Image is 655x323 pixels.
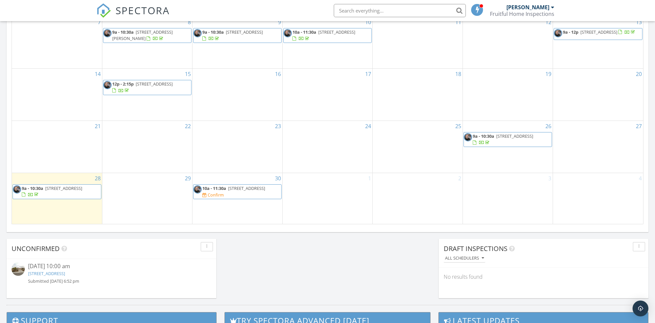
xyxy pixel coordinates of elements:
[102,121,192,173] td: Go to September 22, 2025
[12,244,60,253] span: Unconfirmed
[192,121,282,173] td: Go to September 23, 2025
[373,69,463,121] td: Go to September 18, 2025
[454,17,463,27] a: Go to September 11, 2025
[112,29,173,41] span: [STREET_ADDRESS][PERSON_NAME]
[192,173,282,225] td: Go to September 30, 2025
[45,185,82,191] span: [STREET_ADDRESS]
[373,17,463,69] td: Go to September 11, 2025
[563,29,636,35] a: 9a - 12p [STREET_ADDRESS]
[28,278,194,284] div: Submitted [DATE] 6:52 pm
[93,121,102,131] a: Go to September 21, 2025
[463,121,553,173] td: Go to September 26, 2025
[208,192,224,197] div: Confirm
[103,81,112,89] img: david2.jpg
[274,173,282,184] a: Go to September 30, 2025
[96,9,170,23] a: SPECTORA
[12,17,102,69] td: Go to September 7, 2025
[563,29,578,35] span: 9a - 12p
[553,17,643,69] td: Go to September 13, 2025
[496,133,533,139] span: [STREET_ADDRESS]
[102,69,192,121] td: Go to September 15, 2025
[12,262,25,275] img: streetview
[28,262,194,270] div: [DATE] 10:00 am
[490,11,554,17] div: Fruitful Home Inspections
[554,29,562,37] img: david2.jpg
[192,69,282,121] td: Go to September 16, 2025
[547,173,553,184] a: Go to October 3, 2025
[318,29,355,35] span: [STREET_ADDRESS]
[635,17,643,27] a: Go to September 13, 2025
[553,121,643,173] td: Go to September 27, 2025
[93,173,102,184] a: Go to September 28, 2025
[580,29,617,35] span: [STREET_ADDRESS]
[103,28,191,43] a: 9a - 10:30a [STREET_ADDRESS][PERSON_NAME]
[373,173,463,225] td: Go to October 2, 2025
[364,17,372,27] a: Go to September 10, 2025
[439,268,648,286] div: No results found
[193,185,202,194] img: david2.jpg
[293,29,355,41] a: 10a - 11:30a [STREET_ADDRESS]
[103,80,191,95] a: 12p - 2:15p [STREET_ADDRESS]
[473,133,494,139] span: 9a - 10:30a
[635,69,643,79] a: Go to September 20, 2025
[364,69,372,79] a: Go to September 17, 2025
[228,185,265,191] span: [STREET_ADDRESS]
[633,301,648,316] div: Open Intercom Messenger
[12,262,211,284] a: [DATE] 10:00 am [STREET_ADDRESS] Submitted [DATE] 6:52 pm
[544,69,553,79] a: Go to September 19, 2025
[13,184,101,199] a: 9a - 10:30a [STREET_ADDRESS]
[282,173,372,225] td: Go to October 1, 2025
[373,121,463,173] td: Go to September 25, 2025
[506,4,549,11] div: [PERSON_NAME]
[638,173,643,184] a: Go to October 4, 2025
[473,133,533,145] a: 9a - 10:30a [STREET_ADDRESS]
[112,81,173,93] a: 12p - 2:15p [STREET_ADDRESS]
[274,121,282,131] a: Go to September 23, 2025
[444,244,507,253] span: Draft Inspections
[282,17,372,69] td: Go to September 10, 2025
[334,4,466,17] input: Search everything...
[184,69,192,79] a: Go to September 15, 2025
[28,270,65,276] a: [STREET_ADDRESS]
[464,133,472,141] img: david2.jpg
[112,29,173,41] a: 9a - 10:30a [STREET_ADDRESS][PERSON_NAME]
[12,121,102,173] td: Go to September 21, 2025
[463,17,553,69] td: Go to September 12, 2025
[464,132,552,147] a: 9a - 10:30a [STREET_ADDRESS]
[282,121,372,173] td: Go to September 24, 2025
[635,121,643,131] a: Go to September 27, 2025
[457,173,463,184] a: Go to October 2, 2025
[274,69,282,79] a: Go to September 16, 2025
[553,69,643,121] td: Go to September 20, 2025
[184,173,192,184] a: Go to September 29, 2025
[463,173,553,225] td: Go to October 3, 2025
[444,254,485,263] button: All schedulers
[116,3,170,17] span: SPECTORA
[102,17,192,69] td: Go to September 8, 2025
[454,121,463,131] a: Go to September 25, 2025
[454,69,463,79] a: Go to September 18, 2025
[202,29,224,35] span: 9a - 10:30a
[96,3,111,18] img: The Best Home Inspection Software - Spectora
[112,29,134,35] span: 9a - 10:30a
[184,121,192,131] a: Go to September 22, 2025
[202,185,265,191] a: 10a - 11:30a [STREET_ADDRESS]
[277,17,282,27] a: Go to September 9, 2025
[12,69,102,121] td: Go to September 14, 2025
[367,173,372,184] a: Go to October 1, 2025
[22,185,82,197] a: 9a - 10:30a [STREET_ADDRESS]
[22,185,43,191] span: 9a - 10:30a
[12,173,102,225] td: Go to September 28, 2025
[445,256,484,261] div: All schedulers
[364,121,372,131] a: Go to September 24, 2025
[293,29,316,35] span: 10a - 11:30a
[202,29,263,41] a: 9a - 10:30a [STREET_ADDRESS]
[193,184,282,199] a: 10a - 11:30a [STREET_ADDRESS] Confirm
[103,29,112,37] img: david2.jpg
[226,29,263,35] span: [STREET_ADDRESS]
[463,69,553,121] td: Go to September 19, 2025
[102,173,192,225] td: Go to September 29, 2025
[544,121,553,131] a: Go to September 26, 2025
[544,17,553,27] a: Go to September 12, 2025
[193,29,202,37] img: david2.jpg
